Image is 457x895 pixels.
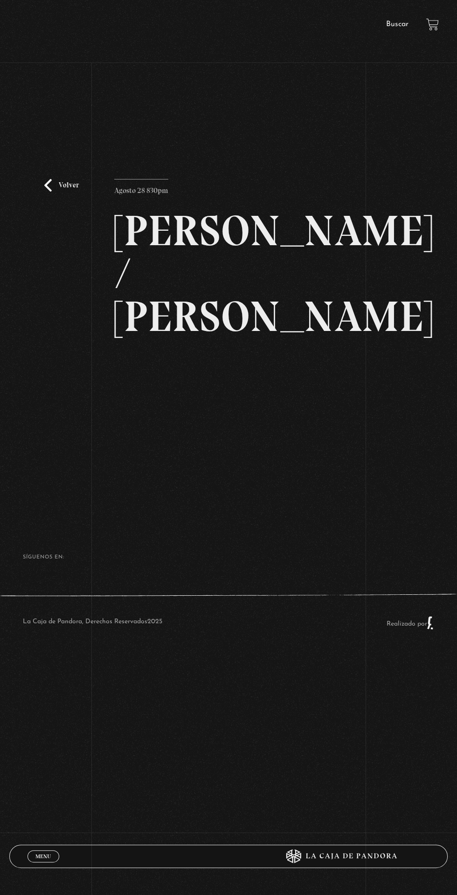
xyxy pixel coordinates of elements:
h4: SÍguenos en: [23,555,434,560]
p: Agosto 28 830pm [114,179,168,198]
a: Realizado por [387,620,434,627]
a: View your shopping cart [426,18,439,31]
a: Buscar [386,21,409,28]
a: Volver [44,179,79,192]
iframe: Dailymotion video player – PROGRAMA EDITADO 29-8 TRUMP-MAD- [114,352,342,480]
h2: [PERSON_NAME] / [PERSON_NAME] [114,209,342,338]
p: La Caja de Pandora, Derechos Reservados 2025 [23,616,162,630]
